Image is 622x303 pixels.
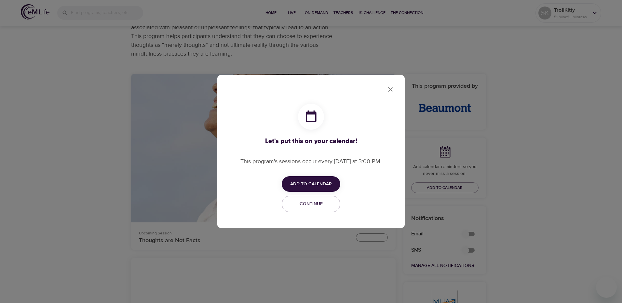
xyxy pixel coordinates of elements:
button: Add to Calendar [282,176,340,192]
button: Continue [282,196,340,212]
p: This program's sessions occur every [DATE] at 3:00 PM. [240,157,382,166]
button: close [383,82,398,97]
span: Add to Calendar [290,180,332,188]
h3: Let's put this on your calendar! [240,138,382,145]
span: Continue [286,200,336,208]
